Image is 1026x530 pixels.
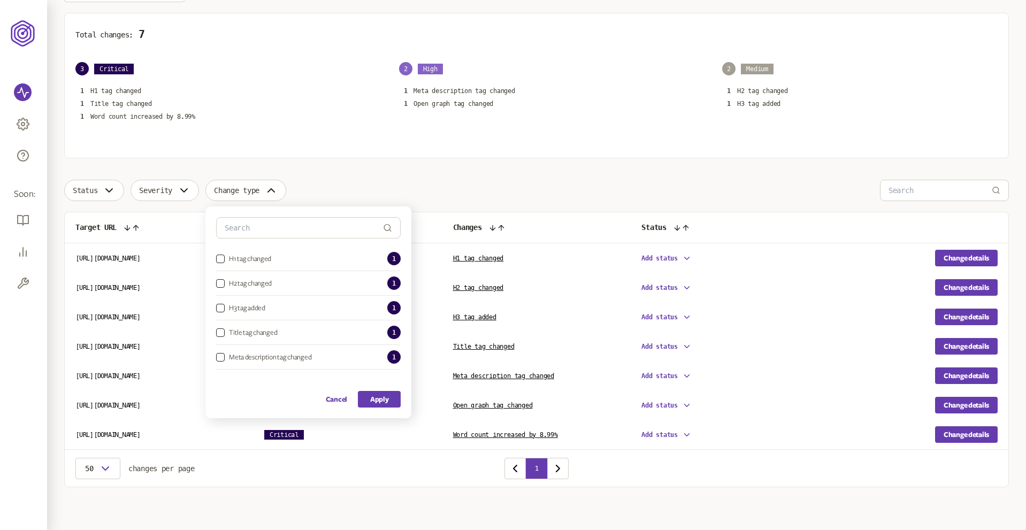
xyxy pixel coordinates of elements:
[216,353,225,362] button: Meta description tag changed
[80,113,84,120] span: 1
[404,87,408,95] span: 1
[65,212,254,243] th: Target URL
[214,186,259,195] span: Change type
[641,401,692,410] button: Add status
[935,309,998,325] button: Change details
[722,99,785,109] button: 1H3 tag added
[75,99,157,109] button: 1Title tag changed
[727,100,731,107] span: 1
[73,186,97,195] span: Status
[453,343,515,350] a: Title tag changed
[75,401,243,410] div: [URL][DOMAIN_NAME]
[404,100,408,107] span: 1
[641,372,678,380] span: Add status
[641,254,692,263] button: Add status
[229,279,272,288] span: H2 tag changed
[722,86,792,96] button: 1H2 tag changed
[727,87,731,95] span: 1
[737,87,788,95] p: H2 tag changed
[216,304,225,312] button: H3 tag added
[75,431,243,439] div: [URL][DOMAIN_NAME]
[414,99,493,108] p: Open graph tag changed
[526,458,547,479] button: 1
[90,112,195,121] p: Word count increased by 8.99%
[722,62,736,75] span: 2
[75,28,998,41] p: Total changes:
[641,284,678,291] span: Add status
[205,180,286,201] button: Change type
[75,313,243,321] div: [URL][DOMAIN_NAME]
[935,367,998,384] button: Change details
[399,62,412,75] span: 2
[75,283,243,292] div: [URL][DOMAIN_NAME]
[229,328,277,337] span: Title tag changed
[935,338,998,355] button: Change details
[131,180,199,201] button: Severity
[75,86,146,96] button: 1H1 tag changed
[90,99,152,108] p: Title tag changed
[453,431,558,439] a: Word count increased by 8.99%
[935,426,998,443] button: Change details
[387,326,401,339] span: 1
[75,112,200,121] button: 1Word count increased by 8.99%
[641,431,678,439] span: Add status
[75,342,243,351] div: [URL][DOMAIN_NAME]
[935,250,998,266] button: Change details
[216,279,225,288] button: H2 tag changed
[418,64,443,74] span: High
[641,255,678,262] span: Add status
[641,343,678,350] span: Add status
[889,180,992,201] input: Search
[229,353,311,362] span: Meta description tag changed
[399,99,499,109] button: 1Open graph tag changed
[80,100,84,107] span: 1
[453,255,504,262] a: H1 tag changed
[75,372,243,380] div: [URL][DOMAIN_NAME]
[84,464,95,473] span: 50
[216,328,225,337] button: Title tag changed
[399,86,520,96] button: 1Meta description tag changed
[737,99,780,108] p: H3 tag added
[94,64,134,74] span: Critical
[641,430,692,440] button: Add status
[453,402,533,409] a: Open graph tag changed
[641,402,678,409] span: Add status
[414,87,515,95] p: Meta description tag changed
[387,350,401,364] span: 1
[741,64,774,74] span: Medium
[453,372,554,380] a: Meta description tag changed
[631,212,820,243] th: Status
[453,284,504,291] a: H2 tag changed
[935,397,998,413] button: Change details
[387,276,401,290] span: 1
[442,212,631,243] th: Changes
[358,391,401,408] button: Apply
[128,464,195,473] span: changes per page
[641,313,678,321] span: Add status
[75,458,120,479] button: 50
[75,254,243,263] div: [URL][DOMAIN_NAME]
[326,391,347,408] button: Cancel
[641,371,692,381] button: Add status
[75,62,89,75] span: 3
[80,87,84,95] span: 1
[935,279,998,296] button: Change details
[229,255,271,263] span: H1 tag changed
[139,186,172,195] span: Severity
[641,312,692,322] button: Add status
[229,304,265,312] span: H3 tag added
[387,252,401,265] span: 1
[453,313,496,321] a: H3 tag added
[641,342,692,351] button: Add status
[64,180,124,201] button: Status
[264,430,304,440] span: Critical
[387,301,401,314] span: 1
[90,87,141,95] p: H1 tag changed
[225,218,383,238] input: Search
[14,188,33,201] span: Soon:
[216,255,225,263] button: H1 tag changed
[641,283,692,293] button: Add status
[139,28,145,41] span: 7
